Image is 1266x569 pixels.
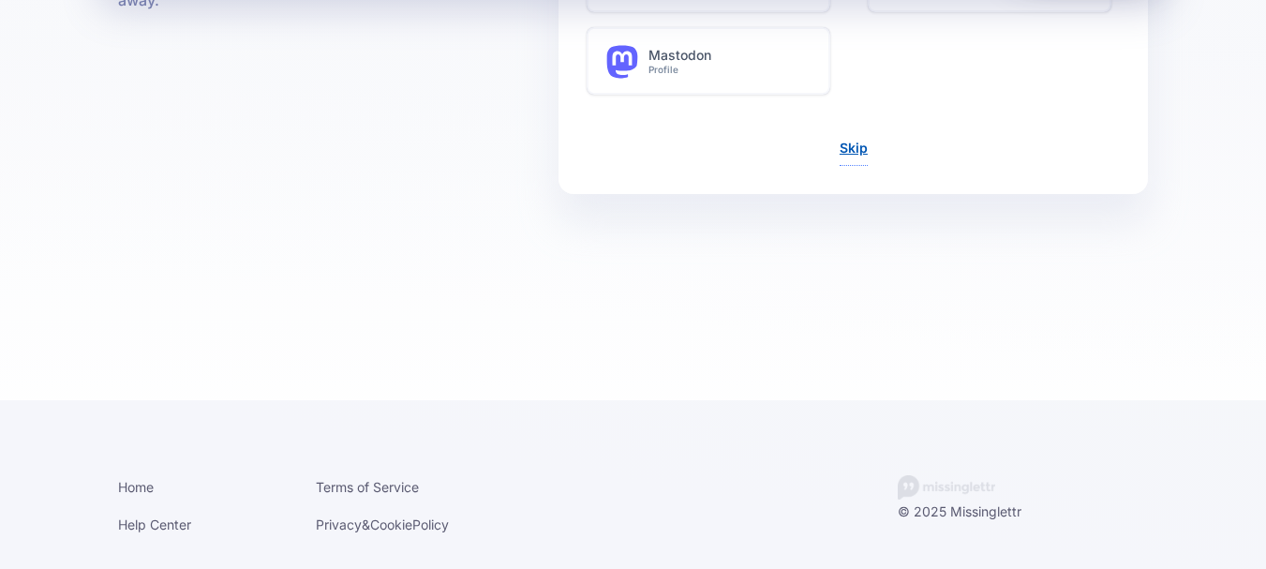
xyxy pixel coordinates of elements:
[316,513,486,536] li: & Policy
[898,500,1163,523] div: © 2025 Missinglettr
[648,64,810,76] small: Profile
[316,517,362,532] a: Privacy
[118,479,154,495] a: Home
[316,479,419,495] a: Terms of Service
[840,140,868,156] a: Skip
[648,48,810,76] h6: Mastodon
[587,27,840,95] a: MastodonProfile
[370,517,412,532] a: Cookie
[118,517,191,532] a: Help Center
